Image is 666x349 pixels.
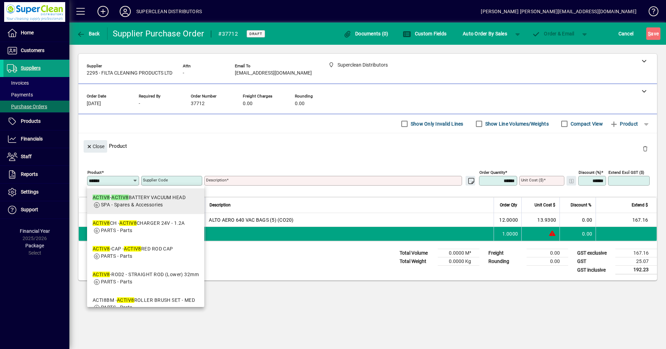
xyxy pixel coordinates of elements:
span: Documents (0) [343,31,388,36]
td: 0.00 [560,227,596,241]
mat-option: ACTIV8 - ACTIV8 BATTERY VACUUM HEAD [87,188,204,214]
a: Knowledge Base [643,1,657,24]
label: Show Only Invalid Lines [409,120,463,127]
td: GST [574,257,615,266]
span: Financial Year [20,228,50,234]
mat-option: ACTI8BM - ACTIV8 ROLLER BRUSH SET - MED [87,291,204,317]
mat-label: Extend excl GST ($) [608,170,644,175]
em: ACTIV8 [124,246,141,252]
span: 0.00 [295,101,305,107]
button: Auto Order By Sales [459,27,511,40]
span: Extend $ [632,201,648,209]
em: ACTIV8 [111,195,129,200]
button: Custom Fields [401,27,448,40]
span: - [139,101,140,107]
a: Products [3,113,69,130]
div: - BATTERY VACUUM HEAD [93,194,186,201]
mat-option: ACTIV8CH - ACTIV8 CHARGER 24V - 1.2A [87,214,204,240]
td: 167.16 [596,213,657,227]
span: Back [77,31,100,36]
span: Settings [21,189,39,195]
td: 167.16 [615,249,657,257]
span: Support [21,207,38,212]
td: Rounding [485,257,527,266]
td: 0.00 [527,257,568,266]
span: Order Qty [500,201,517,209]
td: 25.07 [615,257,657,266]
span: SPA - Spares & Accessories [101,202,163,207]
span: Reports [21,171,38,177]
a: Support [3,201,69,219]
span: PARTS - Parts [101,279,133,284]
span: Description [210,201,231,209]
button: Close [84,140,107,153]
span: Purchase Orders [7,104,47,109]
span: Customers [21,48,44,53]
a: Invoices [3,77,69,89]
span: Financials [21,136,43,142]
div: #37712 [218,28,238,40]
td: 0.00 [527,249,568,257]
td: Total Weight [396,257,438,266]
div: CH - CHARGER 24V - 1.2A [93,220,185,227]
a: Staff [3,148,69,165]
span: Invoices [7,80,29,86]
mat-option: ACTIV8-ROD2 - STRAIGHT ROD (Lower) 32mm [87,265,204,291]
td: 12.0000 [494,213,521,227]
span: Unit Cost $ [535,201,555,209]
a: Purchase Orders [3,101,69,112]
span: [DATE] [87,101,101,107]
span: ALTO AERO 640 VAC BAGS (5) (CO20) [209,216,293,223]
div: SUPERCLEAN DISTRIBUTORS [136,6,202,17]
span: Order & Email [532,31,574,36]
a: Customers [3,42,69,59]
a: Home [3,24,69,42]
span: 2295 - FILTA CLEANING PRODUCTS LTD [87,70,172,76]
span: 37712 [191,101,205,107]
td: GST exclusive [574,249,615,257]
button: Documents (0) [342,27,390,40]
td: GST inclusive [574,266,615,274]
label: Show Line Volumes/Weights [484,120,549,127]
div: -ROD2 - STRAIGHT ROD (Lower) 32mm [93,271,199,278]
td: 0.00 [560,213,596,227]
td: Total Volume [396,249,438,257]
button: Delete [637,140,654,157]
button: Back [75,27,102,40]
span: - [183,70,184,76]
label: Compact View [569,120,603,127]
td: 0.0000 Kg [438,257,479,266]
a: Settings [3,184,69,201]
app-page-header-button: Close [82,143,109,149]
em: ACTIV8 [93,272,110,277]
span: Cancel [618,28,634,39]
span: PARTS - Parts [101,253,133,259]
td: Freight [485,249,527,257]
em: ACTIV8 [93,195,110,200]
span: S [648,31,651,36]
button: Order & Email [529,27,578,40]
button: Profile [114,5,136,18]
span: Suppliers [21,65,41,71]
span: Auto Order By Sales [463,28,507,39]
app-page-header-button: Delete [637,145,654,152]
a: Financials [3,130,69,148]
mat-label: Product [87,170,102,175]
mat-label: Order Quantity [479,170,505,175]
span: Payments [7,92,33,97]
span: Home [21,30,34,35]
td: 192.23 [615,266,657,274]
mat-option: ACTIV8-CAP - ACTIV8 RED ROD CAP [87,240,204,265]
mat-label: Discount (%) [579,170,601,175]
span: Draft [249,32,262,36]
td: 1.0000 [494,227,521,241]
a: Payments [3,89,69,101]
td: 13.9300 [521,213,560,227]
mat-label: Description [206,178,227,182]
div: Product [78,133,657,159]
div: -CAP - RED ROD CAP [93,245,173,253]
button: Cancel [617,27,635,40]
span: PARTS - Parts [101,305,133,310]
button: Save [646,27,660,40]
div: Supplier Purchase Order [113,28,204,39]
